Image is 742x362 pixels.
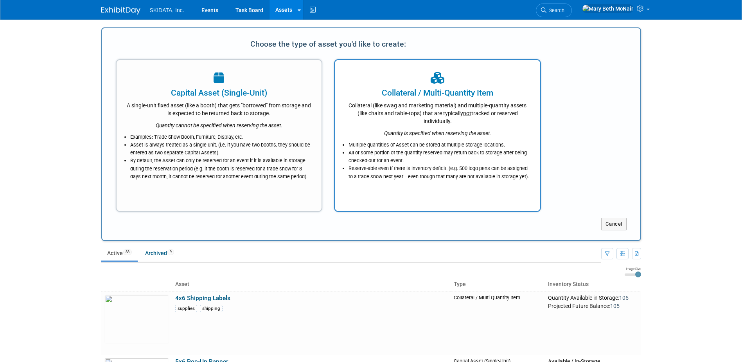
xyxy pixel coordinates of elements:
a: 4x6 Shipping Labels [175,295,230,302]
span: 83 [123,249,132,255]
span: 105 [610,303,620,309]
div: A single-unit fixed asset (like a booth) that gets "borrowed" from storage and is expected to be ... [126,99,312,117]
span: 105 [619,295,629,301]
div: supplies [175,305,197,312]
a: Active83 [101,246,138,261]
div: shipping [200,305,223,312]
span: 9 [167,249,174,255]
li: Examples: Trade Show Booth, Furniture, Display, etc. [130,133,312,141]
div: Choose the type of asset you'd like to create: [116,36,541,51]
li: Multiple quantities of Asset can be stored at multiple storage locations. [349,141,530,149]
th: Asset [172,278,451,291]
li: By default, the Asset can only be reserved for an event if it is available in storage during the ... [130,157,312,180]
a: Search [536,4,572,17]
td: Collateral / Multi-Quantity Item [451,291,545,355]
li: All or some portion of the quantity reserved may return back to storage after being checked-out f... [349,149,530,165]
th: Type [451,278,545,291]
span: not [463,110,471,116]
li: Asset is always treated as a single unit. (i.e. if you have two booths, they should be entered as... [130,141,312,157]
div: Collateral (like swag and marketing material) and multiple-quantity assets (like chairs and table... [345,99,530,125]
div: Capital Asset (Single-Unit) [126,87,312,99]
img: ExhibitDay [101,7,140,14]
img: Mary Beth McNair [582,4,634,13]
div: Collateral / Multi-Quantity Item [345,87,530,99]
span: Search [546,7,564,13]
div: Image Size [625,266,641,271]
span: SKIDATA, Inc. [150,7,184,13]
div: Quantity Available in Storage: [548,295,638,302]
li: Reserve-able even if there is inventory deficit. (e.g. 500 logo pens can be assigned to a trade s... [349,165,530,180]
i: Quantity cannot be specified when reserving the asset. [156,122,282,129]
i: Quantity is specified when reserving the asset. [384,130,491,136]
button: Cancel [601,218,627,230]
div: Projected Future Balance: [548,301,638,310]
a: Archived9 [139,246,180,261]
